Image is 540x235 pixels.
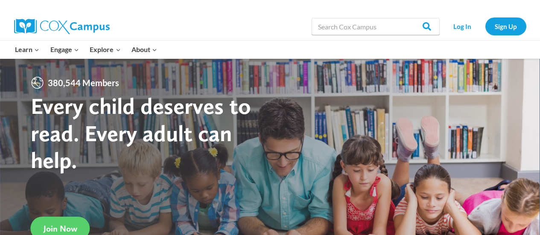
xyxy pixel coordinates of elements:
[131,44,157,55] span: About
[444,17,526,35] nav: Secondary Navigation
[10,41,163,58] nav: Primary Navigation
[15,44,39,55] span: Learn
[312,18,440,35] input: Search Cox Campus
[31,92,251,174] strong: Every child deserves to read. Every adult can help.
[50,44,79,55] span: Engage
[444,17,481,35] a: Log In
[485,17,526,35] a: Sign Up
[90,44,120,55] span: Explore
[14,19,110,34] img: Cox Campus
[44,223,77,234] span: Join Now
[44,76,123,90] span: 380,544 Members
